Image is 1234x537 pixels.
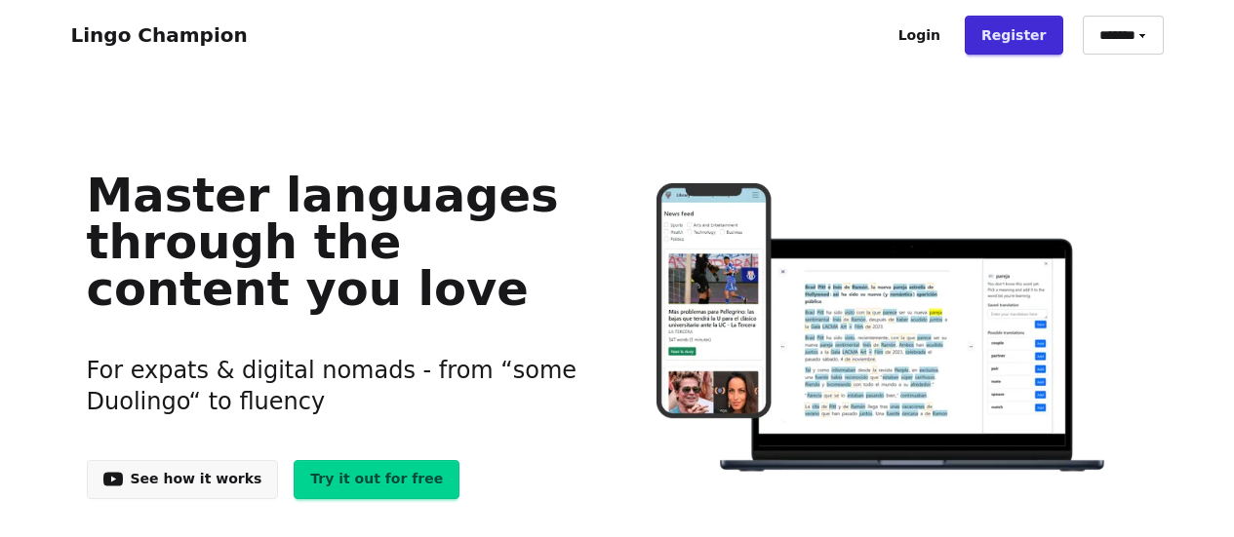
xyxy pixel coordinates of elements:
[71,23,248,47] a: Lingo Champion
[87,172,587,312] h1: Master languages through the content you love
[617,183,1147,475] img: Learn languages online
[87,460,279,499] a: See how it works
[294,460,459,499] a: Try it out for free
[87,331,587,441] h3: For expats & digital nomads - from “some Duolingo“ to fluency
[965,16,1063,55] a: Register
[882,16,957,55] a: Login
